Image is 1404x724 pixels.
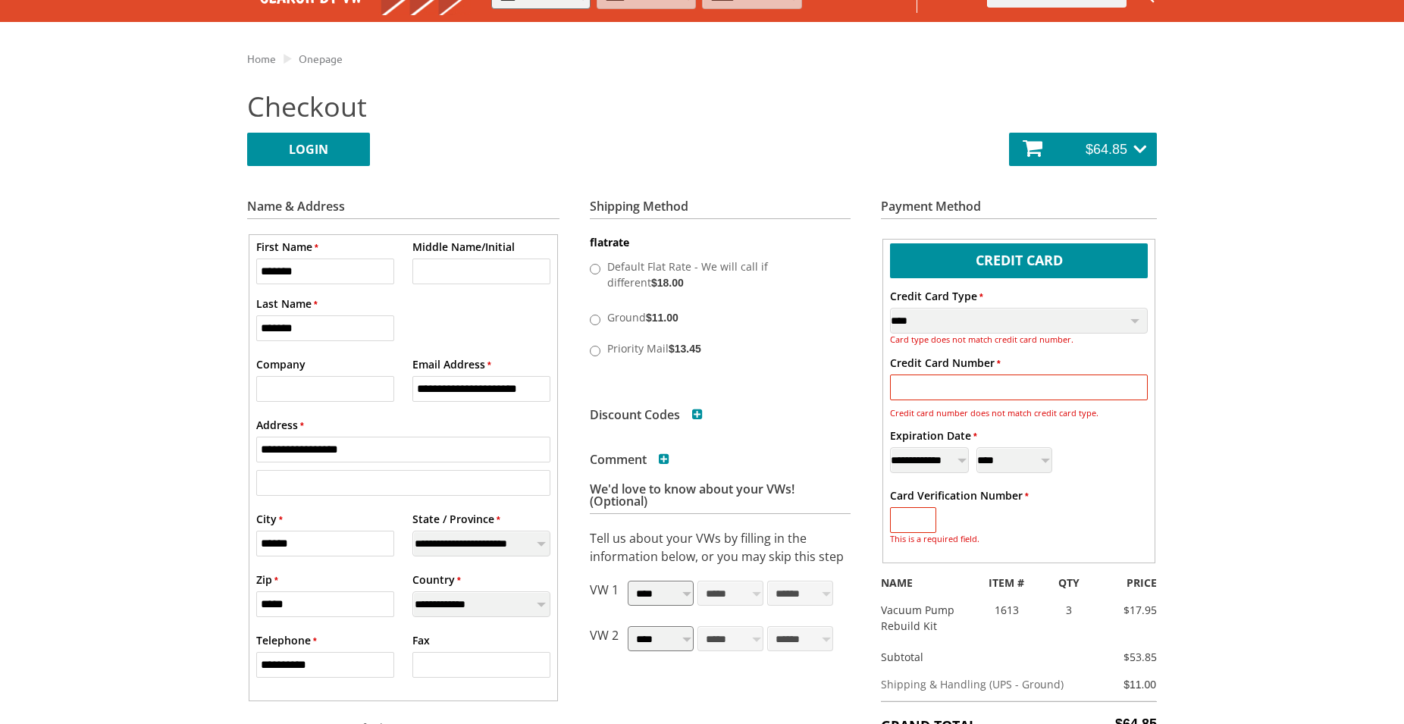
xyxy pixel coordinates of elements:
div: $17.95 [1093,602,1168,618]
div: ITEM # [969,575,1044,591]
h2: Checkout [247,88,1157,125]
div: 1613 [969,602,1044,618]
p: Tell us about your VWs by filling in the information below, or you may skip this step [590,529,851,566]
span: $11.00 [1124,679,1156,691]
dt: flatrate [590,235,851,250]
p: VW 2 [590,626,619,657]
a: Onepage [299,52,343,65]
label: Middle Name/Initial [412,239,515,255]
span: $11.00 [646,312,678,324]
h3: Discount Codes [590,409,703,421]
label: Telephone [256,632,317,648]
div: $53.85 [1109,649,1157,665]
label: Email Address [412,356,491,372]
label: Expiration Date [890,428,977,443]
h3: Payment Method [881,200,1157,219]
label: Credit Card Number [890,355,1001,371]
div: Card type does not match credit card number. [890,334,1149,346]
div: This is a required field. [890,533,979,545]
div: NAME [870,575,969,591]
div: 3 [1044,602,1094,618]
h3: We'd love to know about your VWs! (Optional) [590,483,851,514]
h3: Name & Address [247,200,559,219]
td: Shipping & Handling (UPS - Ground) [881,669,1116,701]
label: Ground [603,305,834,328]
div: QTY [1044,575,1094,591]
div: Subtotal [870,649,1109,665]
span: $18.00 [651,277,684,289]
p: VW 1 [590,581,619,611]
label: Card Verification Number [890,487,1029,503]
label: Country [412,572,461,588]
label: Last Name [256,296,318,312]
span: $64.85 [1086,142,1127,157]
label: Zip [256,572,278,588]
span: $13.45 [669,343,701,355]
label: City [256,511,283,527]
a: LOGIN [247,133,370,166]
label: Fax [412,632,430,648]
h3: Comment [590,453,669,465]
div: PRICE [1093,575,1168,591]
label: State / Province [412,511,500,527]
label: Credit Card Type [890,288,983,304]
label: First Name [256,239,318,255]
label: Default Flat Rate - We will call if different [603,254,834,293]
label: Address [256,417,304,433]
label: Company [256,356,306,372]
label: Credit Card [890,243,1149,274]
div: Credit card number does not match credit card type. [890,407,1149,419]
label: Priority Mail [603,336,834,359]
a: Home [247,52,276,65]
div: Vacuum Pump Rebuild Kit [870,602,969,634]
h3: Shipping Method [590,200,851,219]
